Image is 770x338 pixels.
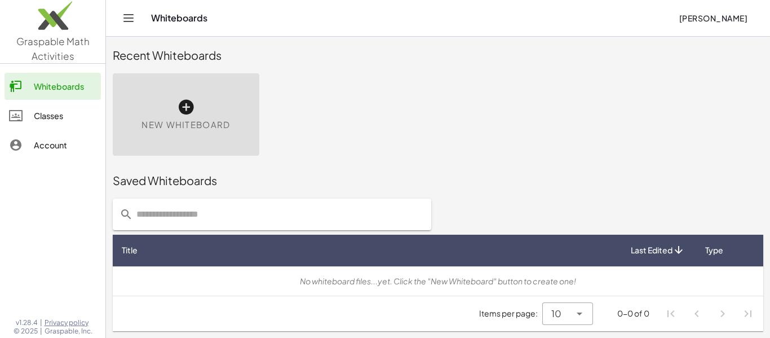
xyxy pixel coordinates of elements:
span: v1.28.4 [16,318,38,327]
div: Saved Whiteboards [113,173,763,188]
span: Items per page: [479,308,542,319]
span: Last Edited [631,244,672,256]
span: Title [122,244,138,256]
nav: Pagination Navigation [658,301,761,327]
div: No whiteboard files...yet. Click the "New Whiteboard" button to create one! [122,275,754,287]
span: © 2025 [14,327,38,336]
span: | [40,318,42,327]
div: Recent Whiteboards [113,47,763,63]
button: Toggle navigation [120,9,138,27]
span: Type [705,244,723,256]
span: Graspable, Inc. [45,327,92,336]
i: prepended action [120,208,133,221]
div: Classes [34,109,96,122]
a: Privacy policy [45,318,92,327]
a: Account [5,131,101,159]
span: [PERSON_NAME] [679,13,747,23]
div: Account [34,138,96,152]
div: 0-0 of 0 [617,308,649,319]
span: | [40,327,42,336]
span: New Whiteboard [141,118,230,131]
span: 10 [551,307,561,321]
button: [PERSON_NAME] [670,8,756,28]
a: Whiteboards [5,73,101,100]
div: Whiteboards [34,80,96,93]
span: Graspable Math Activities [16,35,90,62]
a: Classes [5,102,101,129]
